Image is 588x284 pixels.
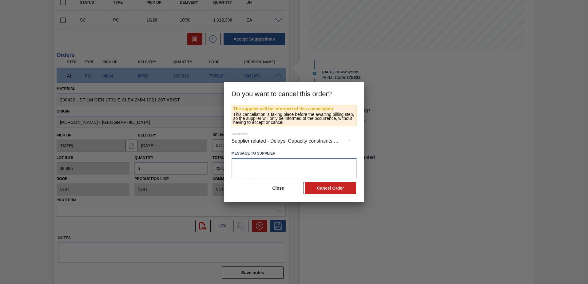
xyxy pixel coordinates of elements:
label: Message to Supplier [232,149,357,158]
p: The supplier will be informed of this cancellation [233,107,355,111]
button: Close [253,182,304,194]
p: This cancellation is taking place before the awaiting billing step, so the supplier will only be ... [233,112,355,124]
button: Cancel Order [305,182,356,194]
h3: Do you want to cancel this order? [224,82,364,105]
div: Supplier related - Delays, Capacity constraints, etc. [232,132,357,150]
